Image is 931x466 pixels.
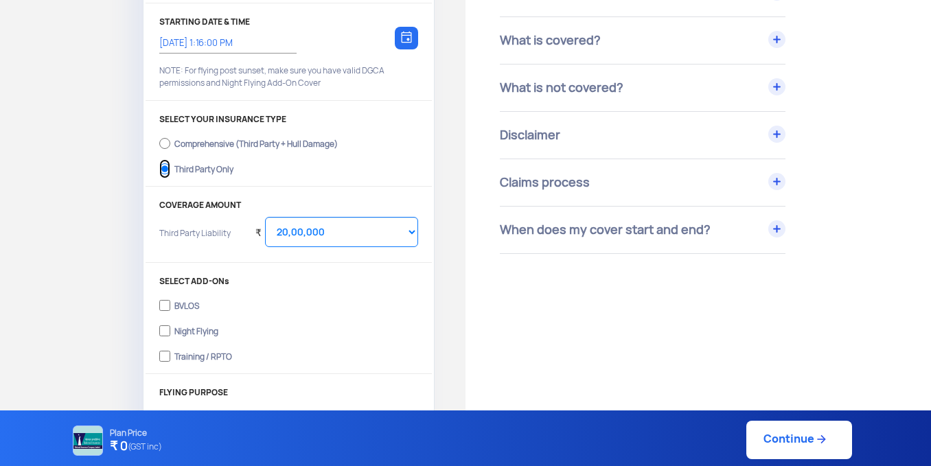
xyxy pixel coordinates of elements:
[110,428,162,438] p: Plan Price
[159,277,418,286] p: SELECT ADD-ONs
[159,321,170,340] input: Night Flying
[159,65,418,89] p: NOTE: For flying post sunset, make sure you have valid DGCA permissions and Night Flying Add-On C...
[159,159,170,178] input: Third Party Only
[159,134,170,153] input: Comprehensive (Third Party + Hull Damage)
[174,301,199,307] div: BVLOS
[159,407,170,426] input: All legal purposes (except Recreational,Training & Military)
[128,438,162,456] span: (GST inc)
[73,426,103,456] img: NATIONAL
[500,112,785,159] div: Disclaimer
[174,327,218,332] div: Night Flying
[174,165,233,170] div: Third Party Only
[814,432,828,446] img: ic_arrow_forward_blue.svg
[159,115,418,124] p: SELECT YOUR INSURANCE TYPE
[746,421,852,459] a: Continue
[159,388,418,397] p: FLYING PURPOSE
[159,296,170,315] input: BVLOS
[159,17,418,27] p: STARTING DATE & TIME
[159,227,245,258] p: Third Party Liability
[174,352,232,358] div: Training / RPTO
[110,438,162,456] h4: ₹ 0
[174,139,338,145] div: Comprehensive (Third Party + Hull Damage)
[500,207,785,253] div: When does my cover start and end?
[159,200,418,210] p: COVERAGE AMOUNT
[500,65,785,111] div: What is not covered?
[401,31,412,43] img: calendar-icon
[500,17,785,64] div: What is covered?
[159,347,170,366] input: Training / RPTO
[500,159,785,206] div: Claims process
[255,210,262,248] div: ₹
